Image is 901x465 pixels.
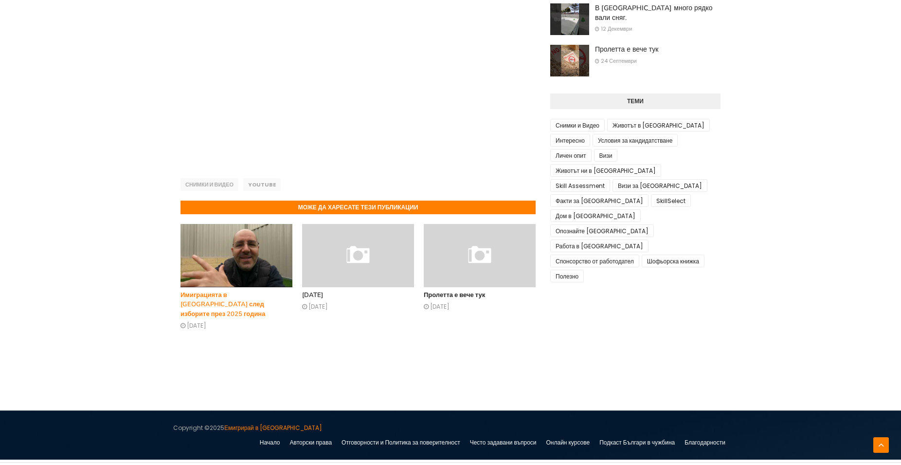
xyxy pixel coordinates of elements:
a: Емигрирай в [GEOGRAPHIC_DATA] [224,424,322,432]
a: Имиграцията в [GEOGRAPHIC_DATA] след изборите през 2025 година [180,291,265,318]
a: YouTube [243,178,281,191]
img: В Западна Австралия много рядко вали сняг. [550,3,589,35]
h3: Теми [550,93,721,109]
a: В [GEOGRAPHIC_DATA] много рядко вали сняг. [595,3,721,22]
a: Снимки и Видео [180,178,238,191]
div: Back to Top [873,437,889,453]
span: 24 септември [595,57,637,65]
a: [DATE] [302,291,323,299]
a: Животът ни в [GEOGRAPHIC_DATA] [550,164,661,177]
div: Copyright © 2025 [173,421,322,435]
span: 12 декември [595,25,632,33]
a: Шофьорска книжка [642,255,704,267]
span: [DATE] [180,321,206,330]
a: Снимки и Видео [550,119,605,131]
a: Подкаст Българи в чужбина [597,435,677,450]
a: Визи [594,149,618,162]
a: Често задавани въпроси [468,435,539,450]
a: Визи за [GEOGRAPHIC_DATA] [613,179,707,192]
a: Факти за [GEOGRAPHIC_DATA] [550,194,649,207]
h3: Може да харесате тези публикации [180,201,536,214]
span: [DATE] [424,302,450,311]
a: Отговорности и Политика за поверителност [339,435,463,450]
span: [DATE] [302,302,328,311]
a: Благодарности [682,435,728,450]
a: Skill Assessment [550,179,610,192]
a: Животът в [GEOGRAPHIC_DATA] [607,119,710,131]
a: Авторски права [288,435,335,450]
a: Дом в [GEOGRAPHIC_DATA] [550,209,641,222]
a: Пролетта е вече тук [424,291,485,299]
a: Интересно [550,134,590,147]
a: Опознайте [GEOGRAPHIC_DATA] [550,224,654,237]
a: Полезно [550,270,584,282]
a: Условия за кандидатстване [593,134,678,147]
a: Работа в [GEOGRAPHIC_DATA] [550,240,649,252]
a: Личен опит [550,149,592,162]
a: SkillSelect [651,194,691,207]
img: Пролетта е вече тук [550,45,589,76]
a: Спонсорство от работодател [550,255,639,267]
a: Онлайн курсове [544,435,593,450]
a: Пролетта е вече тук [595,45,721,55]
a: Начало [260,435,283,450]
